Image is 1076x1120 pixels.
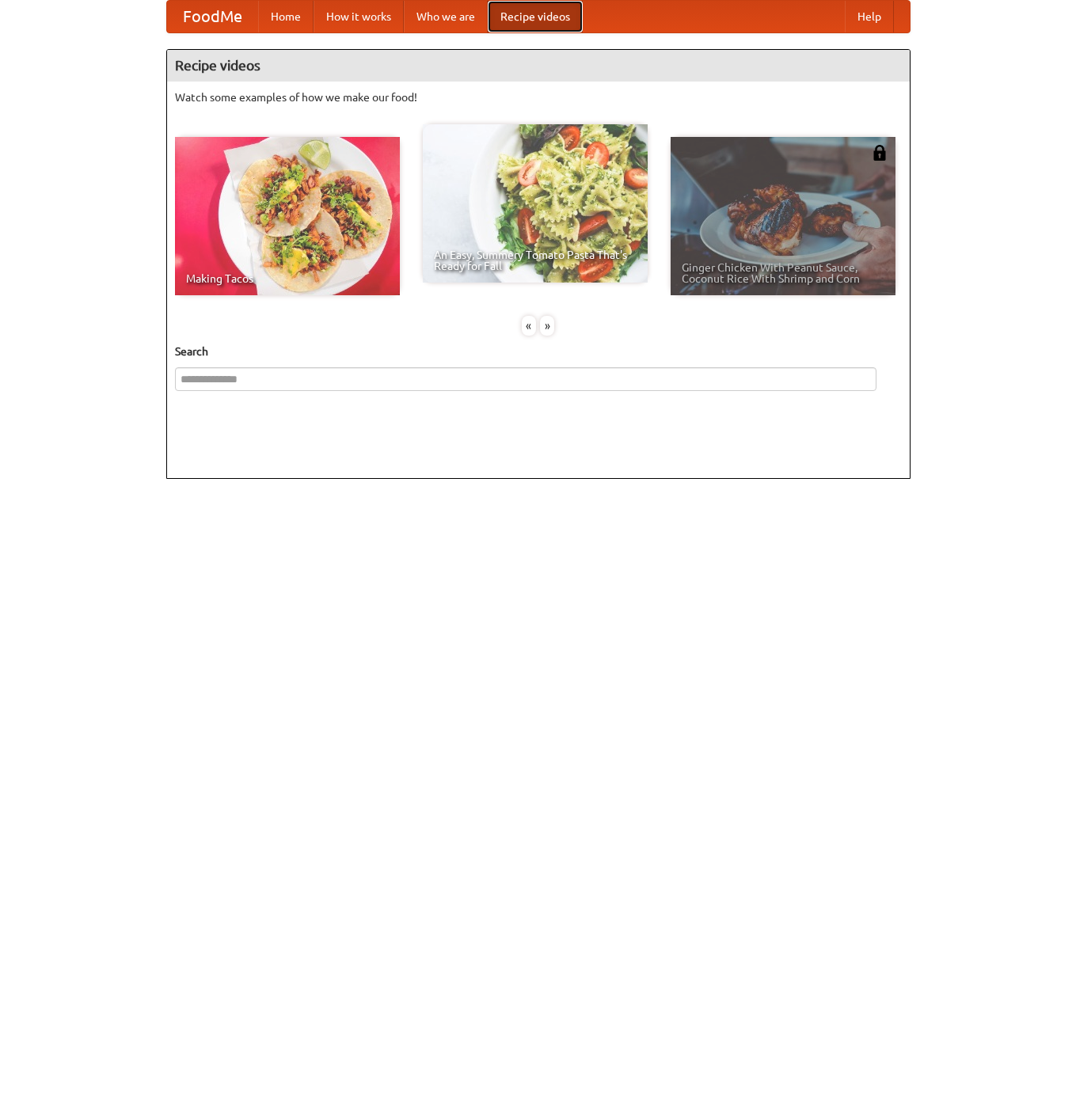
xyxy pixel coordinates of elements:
a: Who we are [404,1,488,32]
h4: Recipe videos [167,50,910,82]
a: Home [258,1,314,32]
a: Making Tacos [175,137,400,295]
span: An Easy, Summery Tomato Pasta That's Ready for Fall [434,249,637,271]
a: Help [845,1,894,32]
div: » [540,316,554,336]
p: Watch some examples of how we make our food! [175,89,902,105]
h5: Search [175,344,902,359]
span: Making Tacos [186,273,389,284]
a: An Easy, Summery Tomato Pasta That's Ready for Fall [423,124,648,283]
div: « [522,316,536,336]
a: Recipe videos [488,1,583,32]
a: How it works [314,1,404,32]
a: FoodMe [167,1,258,32]
img: 483408.png [872,145,888,161]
